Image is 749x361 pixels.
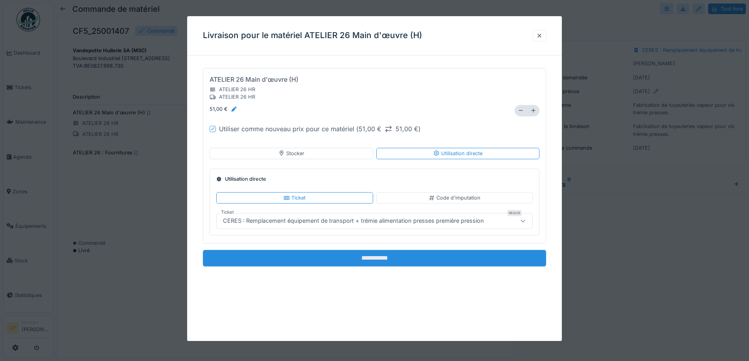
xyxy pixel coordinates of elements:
label: Ticket [219,209,236,216]
div: Utiliser comme nouveau prix pour ce matériel ( ) [219,124,421,134]
div: Code d'imputation [429,194,480,202]
div: Utilisation directe [433,150,482,157]
div: Stocker [278,150,304,157]
div: 51,00 € 51,00 € [359,124,418,134]
div: Requis [507,210,522,216]
div: Ticket [283,194,305,202]
div: 51,00 € [210,106,237,113]
div: Utilisation directe [216,175,533,183]
div: ATELIER 26 Main d'œuvre (H) [210,75,298,84]
div: ATELIER 26 HR [210,86,255,93]
div: ATELIER 26 HR [210,93,255,101]
h3: Livraison pour le matériel ATELIER 26 Main d'œuvre (H) [203,31,422,40]
div: CERES : Remplacement équipement de transport + trémie alimentation presses première pression [220,216,487,225]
